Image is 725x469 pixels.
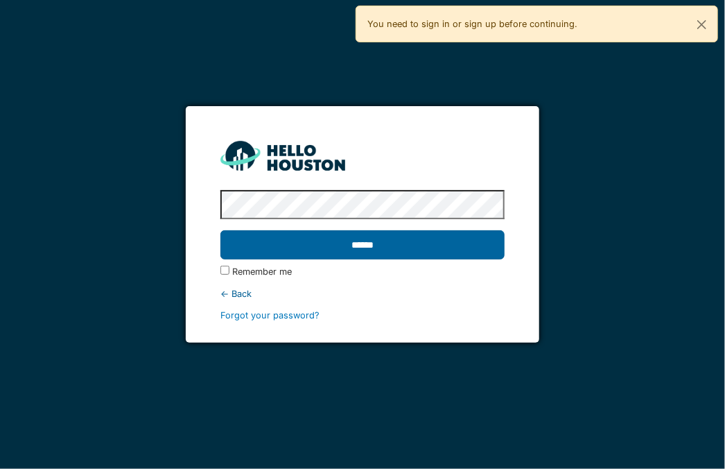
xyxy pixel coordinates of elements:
div: ← Back [220,287,505,300]
img: HH_line-BYnF2_Hg.png [220,141,345,171]
a: Forgot your password? [220,310,320,321]
div: You need to sign in or sign up before continuing. [356,6,718,42]
button: Close [686,6,717,43]
label: Remember me [232,265,292,278]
